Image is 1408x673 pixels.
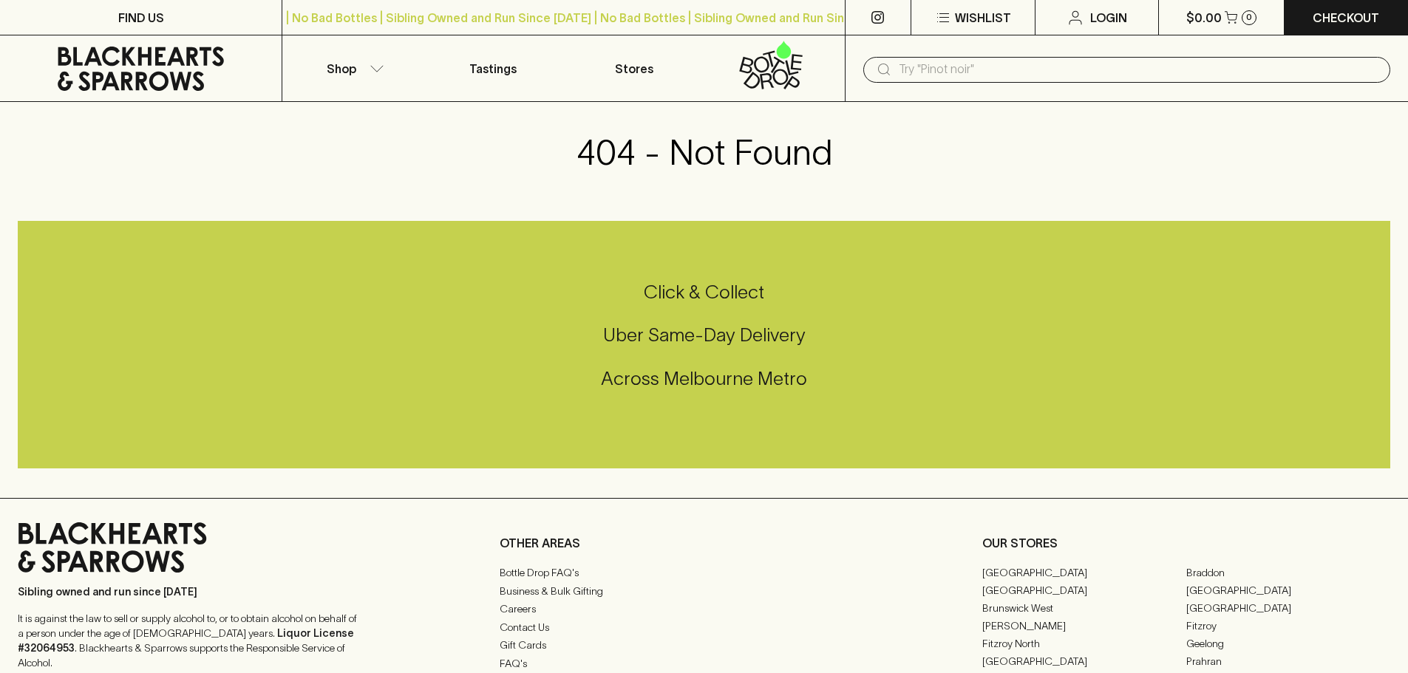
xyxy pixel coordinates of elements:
[1186,564,1390,581] a: Braddon
[18,611,358,670] p: It is against the law to sell or supply alcohol to, or to obtain alcohol on behalf of a person un...
[1186,635,1390,652] a: Geelong
[18,221,1390,468] div: Call to action block
[118,9,164,27] p: FIND US
[18,323,1390,347] h5: Uber Same-Day Delivery
[18,584,358,599] p: Sibling owned and run since [DATE]
[982,534,1390,552] p: OUR STORES
[282,35,423,101] button: Shop
[500,618,908,636] a: Contact Us
[500,582,908,600] a: Business & Bulk Gifting
[500,655,908,672] a: FAQ's
[564,35,704,101] a: Stores
[577,131,832,173] h3: 404 - Not Found
[982,581,1186,599] a: [GEOGRAPHIC_DATA]
[500,637,908,655] a: Gift Cards
[500,534,908,552] p: OTHER AREAS
[500,601,908,618] a: Careers
[1186,581,1390,599] a: [GEOGRAPHIC_DATA]
[18,366,1390,391] h5: Across Melbourne Metro
[982,617,1186,635] a: [PERSON_NAME]
[327,60,356,78] p: Shop
[982,599,1186,617] a: Brunswick West
[1313,9,1379,27] p: Checkout
[469,60,517,78] p: Tastings
[1186,652,1390,670] a: Prahran
[955,9,1011,27] p: Wishlist
[615,60,653,78] p: Stores
[982,564,1186,581] a: [GEOGRAPHIC_DATA]
[1186,599,1390,617] a: [GEOGRAPHIC_DATA]
[1246,13,1252,21] p: 0
[1186,9,1222,27] p: $0.00
[500,564,908,582] a: Bottle Drop FAQ's
[899,58,1378,81] input: Try "Pinot noir"
[1090,9,1127,27] p: Login
[18,280,1390,304] h5: Click & Collect
[423,35,563,101] a: Tastings
[982,652,1186,670] a: [GEOGRAPHIC_DATA]
[982,635,1186,652] a: Fitzroy North
[1186,617,1390,635] a: Fitzroy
